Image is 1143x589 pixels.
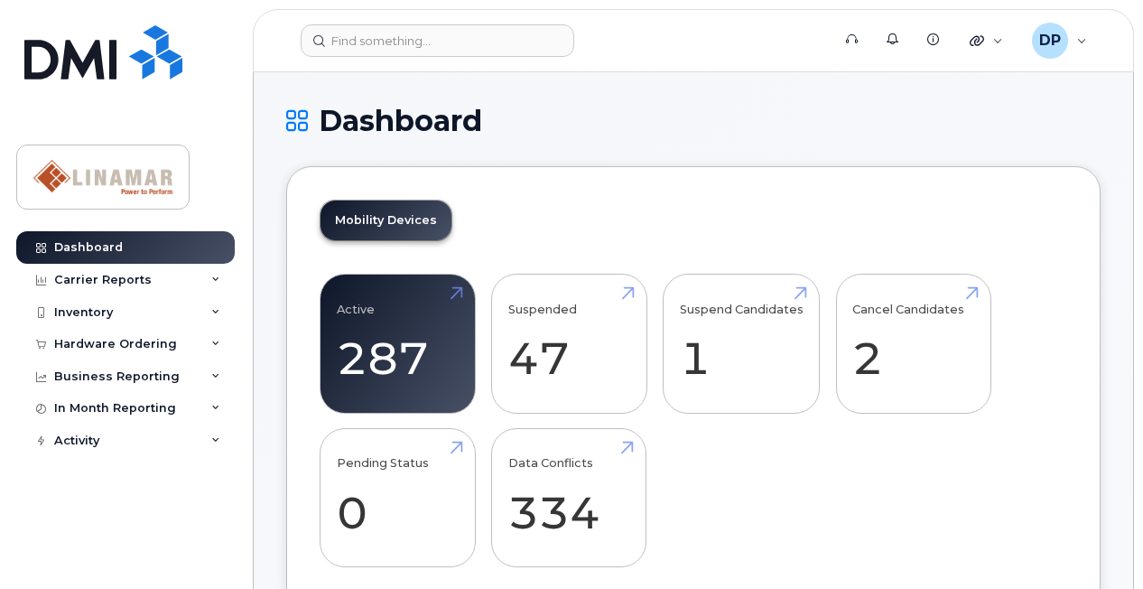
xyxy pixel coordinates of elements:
[321,201,451,240] a: Mobility Devices
[852,285,974,404] a: Cancel Candidates 2
[337,438,459,557] a: Pending Status 0
[286,105,1101,136] h1: Dashboard
[508,438,630,557] a: Data Conflicts 334
[337,285,459,404] a: Active 287
[680,285,804,404] a: Suspend Candidates 1
[508,285,630,404] a: Suspended 47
